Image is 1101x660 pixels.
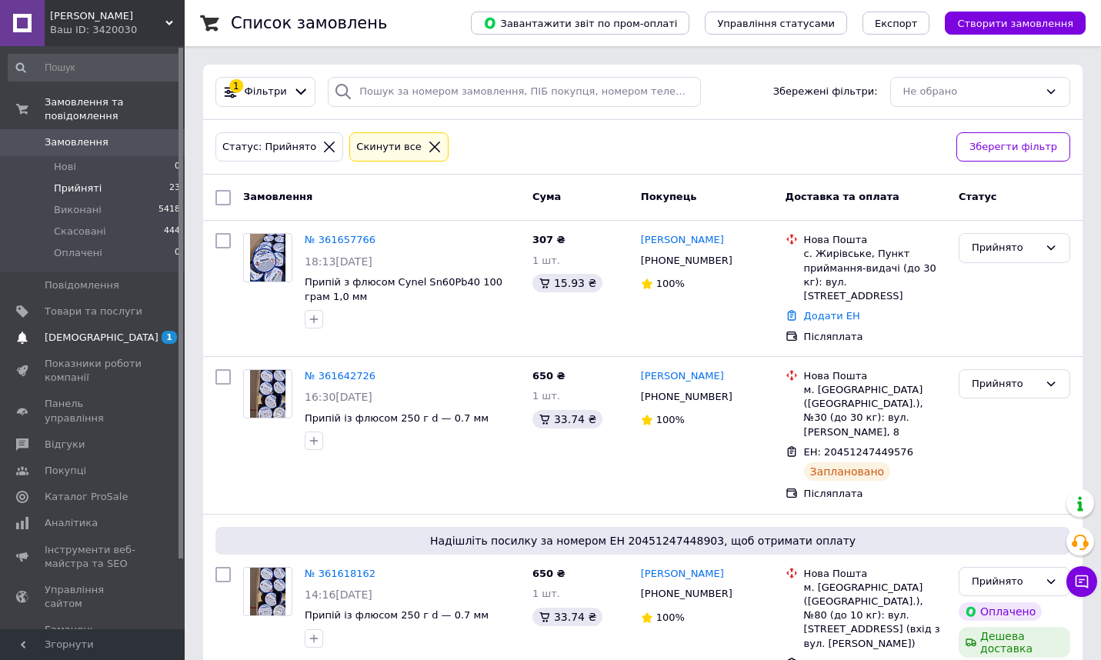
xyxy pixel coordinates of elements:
div: Статус: Прийнято [219,139,319,155]
span: Фільтри [245,85,287,99]
a: Фото товару [243,369,292,418]
span: 650 ₴ [532,370,566,382]
span: Покупець [641,191,697,202]
span: Статус [959,191,997,202]
a: Припій із флюсом 250 г d — 0.7 мм [305,412,489,424]
span: Показники роботи компанії [45,357,142,385]
span: Cума [532,191,561,202]
span: Надішліть посилку за номером ЕН 20451247448903, щоб отримати оплату [222,533,1064,548]
span: Доставка та оплата [786,191,899,202]
span: 23 [169,182,180,195]
div: м. [GEOGRAPHIC_DATA] ([GEOGRAPHIC_DATA].), №80 (до 10 кг): вул. [STREET_ADDRESS] (вхід з вул. [PE... [804,581,946,651]
div: Нова Пошта [804,567,946,581]
span: 444 [164,225,180,238]
input: Пошук [8,54,182,82]
span: Оплачені [54,246,102,260]
span: Скасовані [54,225,106,238]
span: 0 [175,160,180,174]
span: Прийняті [54,182,102,195]
span: 1 шт. [532,588,560,599]
input: Пошук за номером замовлення, ПІБ покупця, номером телефону, Email, номером накладної [328,77,701,107]
span: Завантажити звіт по пром-оплаті [483,16,677,30]
a: Фото товару [243,233,292,282]
img: Фото товару [250,568,286,615]
div: Дешева доставка [959,627,1070,658]
span: Створити замовлення [957,18,1073,29]
a: Створити замовлення [929,17,1086,28]
span: 5418 [158,203,180,217]
span: Відгуки [45,438,85,452]
span: Аналітика [45,516,98,530]
div: с. Жирівське, Пункт приймання-видачі (до 30 кг): вул. [STREET_ADDRESS] [804,247,946,303]
a: Припій із флюсом 250 г d — 0.7 мм [305,609,489,621]
div: Оплачено [959,602,1042,621]
span: [DEMOGRAPHIC_DATA] [45,331,158,345]
span: ЕН: 20451247449576 [804,446,913,458]
div: 1 [229,79,243,93]
button: Створити замовлення [945,12,1086,35]
span: 1 шт. [532,255,560,266]
div: Прийнято [972,376,1039,392]
span: Покупці [45,464,86,478]
button: Чат з покупцем [1066,566,1097,597]
div: [PHONE_NUMBER] [638,387,736,407]
div: [PHONE_NUMBER] [638,251,736,271]
div: Післяплата [804,330,946,344]
span: Замовлення [45,135,108,149]
span: Виконані [54,203,102,217]
div: Заплановано [804,462,891,481]
span: Нові [54,160,76,174]
div: Нова Пошта [804,233,946,247]
span: 100% [656,612,685,623]
span: Управління сайтом [45,583,142,611]
span: 16:30[DATE] [305,391,372,403]
span: Замовлення та повідомлення [45,95,185,123]
div: Нова Пошта [804,369,946,383]
a: Додати ЕН [804,310,860,322]
span: Зберегти фільтр [969,139,1057,155]
a: [PERSON_NAME] [641,567,724,582]
span: 100% [656,278,685,289]
div: [PHONE_NUMBER] [638,584,736,604]
span: 100% [656,414,685,425]
img: Фото товару [250,234,286,282]
a: [PERSON_NAME] [641,233,724,248]
span: Гаманець компанії [45,623,142,651]
span: 307 ₴ [532,234,566,245]
a: [PERSON_NAME] [641,369,724,384]
div: Прийнято [972,574,1039,590]
span: 0 [175,246,180,260]
img: Фото товару [250,370,286,418]
span: Замовлення [243,191,312,202]
span: Товари та послуги [45,305,142,318]
span: ЛУКАСАЛ [50,9,165,23]
span: Інструменти веб-майстра та SEO [45,543,142,571]
span: Повідомлення [45,278,119,292]
span: 14:16[DATE] [305,588,372,601]
span: Експорт [875,18,918,29]
div: 15.93 ₴ [532,274,602,292]
span: Управління статусами [717,18,835,29]
button: Зберегти фільтр [956,132,1070,162]
span: Панель управління [45,397,142,425]
a: Фото товару [243,567,292,616]
div: 33.74 ₴ [532,608,602,626]
span: Каталог ProSale [45,490,128,504]
div: Ваш ID: 3420030 [50,23,185,37]
button: Управління статусами [705,12,847,35]
div: Cкинути все [353,139,425,155]
span: Збережені фільтри: [773,85,878,99]
span: 1 [162,331,177,344]
div: Не обрано [903,84,1039,100]
div: 33.74 ₴ [532,410,602,428]
span: 18:13[DATE] [305,255,372,268]
a: Припій з флюсом Cynel Sn60Pb40 100 грам 1,0 мм [305,276,502,302]
a: № 361618162 [305,568,375,579]
span: 1 шт. [532,390,560,402]
div: Післяплата [804,487,946,501]
button: Експорт [862,12,930,35]
div: м. [GEOGRAPHIC_DATA] ([GEOGRAPHIC_DATA].), №30 (до 30 кг): вул. [PERSON_NAME], 8 [804,383,946,439]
